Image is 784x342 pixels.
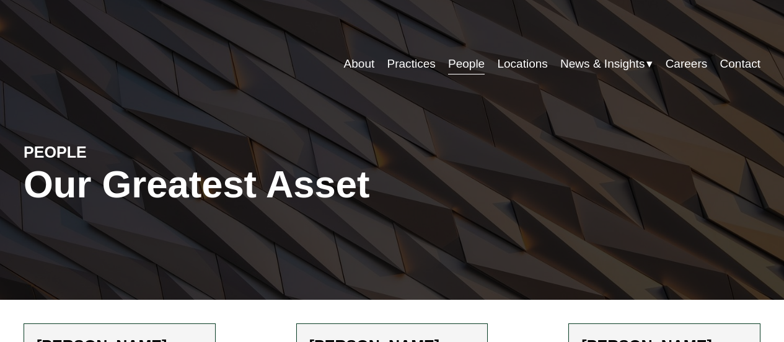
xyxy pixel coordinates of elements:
a: About [344,52,375,76]
a: People [448,52,485,76]
a: Locations [497,52,547,76]
a: Practices [387,52,436,76]
h1: Our Greatest Asset [24,163,515,206]
h4: PEOPLE [24,143,208,163]
a: folder dropdown [560,52,653,76]
span: News & Insights [560,53,645,74]
a: Contact [720,52,761,76]
a: Careers [666,52,708,76]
